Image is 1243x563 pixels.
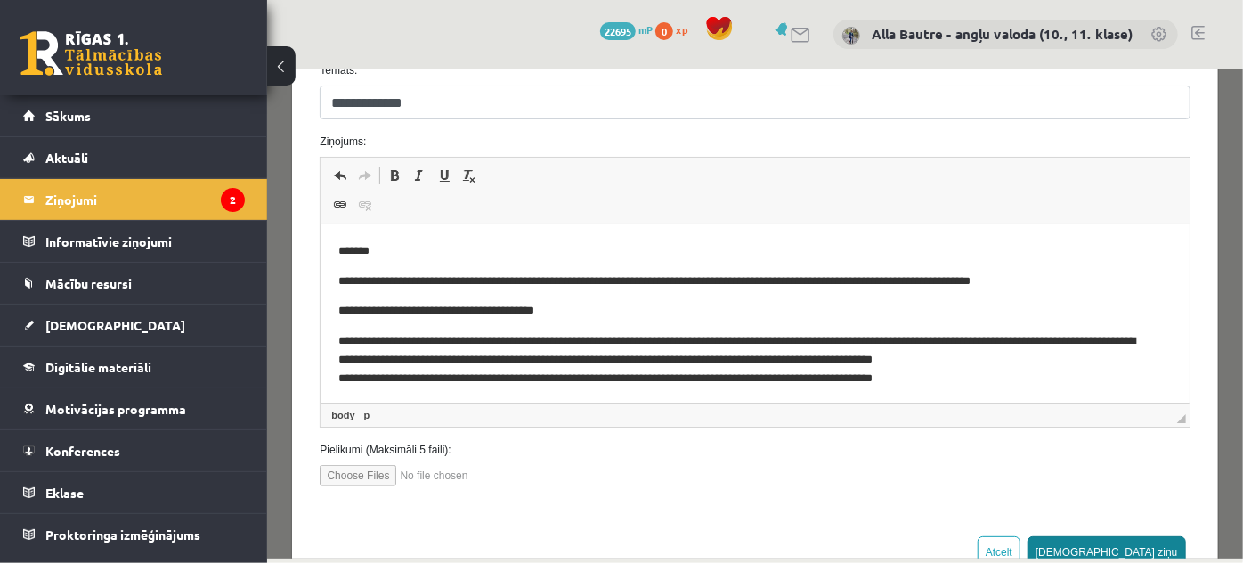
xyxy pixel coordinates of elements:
[140,95,165,118] a: Italic (Ctrl+I)
[18,18,850,253] body: Editor, wiswyg-editor-47024976667240-1757960811-278
[910,346,919,355] span: Resize
[221,188,245,212] i: 2
[61,339,91,355] a: body element
[676,22,687,37] span: xp
[600,22,636,40] span: 22695
[85,95,110,118] a: Redo (Ctrl+Y)
[711,468,753,500] button: Atcelt
[23,137,245,178] a: Aktuāli
[45,443,120,459] span: Konferences
[760,468,919,500] button: [DEMOGRAPHIC_DATA] ziņu
[23,430,245,471] a: Konferences
[45,179,245,220] legend: Ziņojumi
[23,347,245,388] a: Digitālie materiāli
[45,275,132,291] span: Mācību resursi
[85,125,110,148] a: Unlink
[190,95,215,118] a: Remove Format
[45,108,91,124] span: Sākums
[23,305,245,346] a: [DEMOGRAPHIC_DATA]
[45,150,88,166] span: Aktuāli
[600,22,653,37] a: 22695 mP
[23,95,245,136] a: Sākums
[23,179,245,220] a: Ziņojumi2
[61,95,85,118] a: Undo (Ctrl+Z)
[842,27,860,45] img: Alla Bautre - angļu valoda (10., 11. klase)
[23,514,245,555] a: Proktoringa izmēģinājums
[655,22,696,37] a: 0 xp
[23,263,245,304] a: Mācību resursi
[872,25,1133,43] a: Alla Bautre - angļu valoda (10., 11. klase)
[45,221,245,262] legend: Informatīvie ziņojumi
[165,95,190,118] a: Underline (Ctrl+U)
[45,401,186,417] span: Motivācijas programma
[45,317,185,333] span: [DEMOGRAPHIC_DATA]
[39,65,936,81] label: Ziņojums:
[45,526,200,543] span: Proktoringa izmēģinājums
[23,472,245,513] a: Eklase
[23,221,245,262] a: Informatīvie ziņojumi
[39,373,936,389] label: Pielikumi (Maksimāli 5 faili):
[45,485,84,501] span: Eklase
[638,22,653,37] span: mP
[93,339,107,355] a: p element
[115,95,140,118] a: Bold (Ctrl+B)
[61,125,85,148] a: Link (Ctrl+K)
[45,359,151,375] span: Digitālie materiāli
[655,22,673,40] span: 0
[20,31,162,76] a: Rīgas 1. Tālmācības vidusskola
[23,388,245,429] a: Motivācijas programma
[53,156,922,334] iframe: Editor, wiswyg-editor-47024976667240-1757960811-278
